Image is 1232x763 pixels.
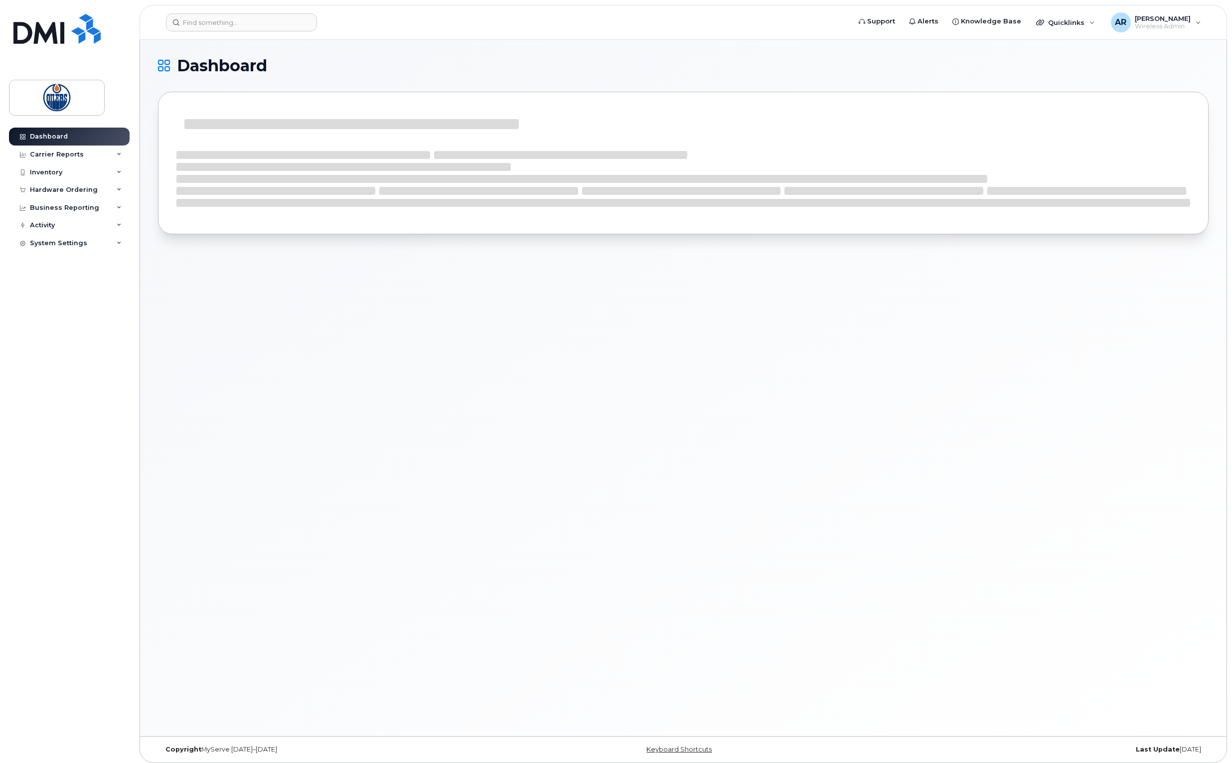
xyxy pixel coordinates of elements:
[177,58,267,73] span: Dashboard
[646,746,712,753] a: Keyboard Shortcuts
[858,746,1209,754] div: [DATE]
[158,746,508,754] div: MyServe [DATE]–[DATE]
[1136,746,1180,753] strong: Last Update
[165,746,201,753] strong: Copyright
